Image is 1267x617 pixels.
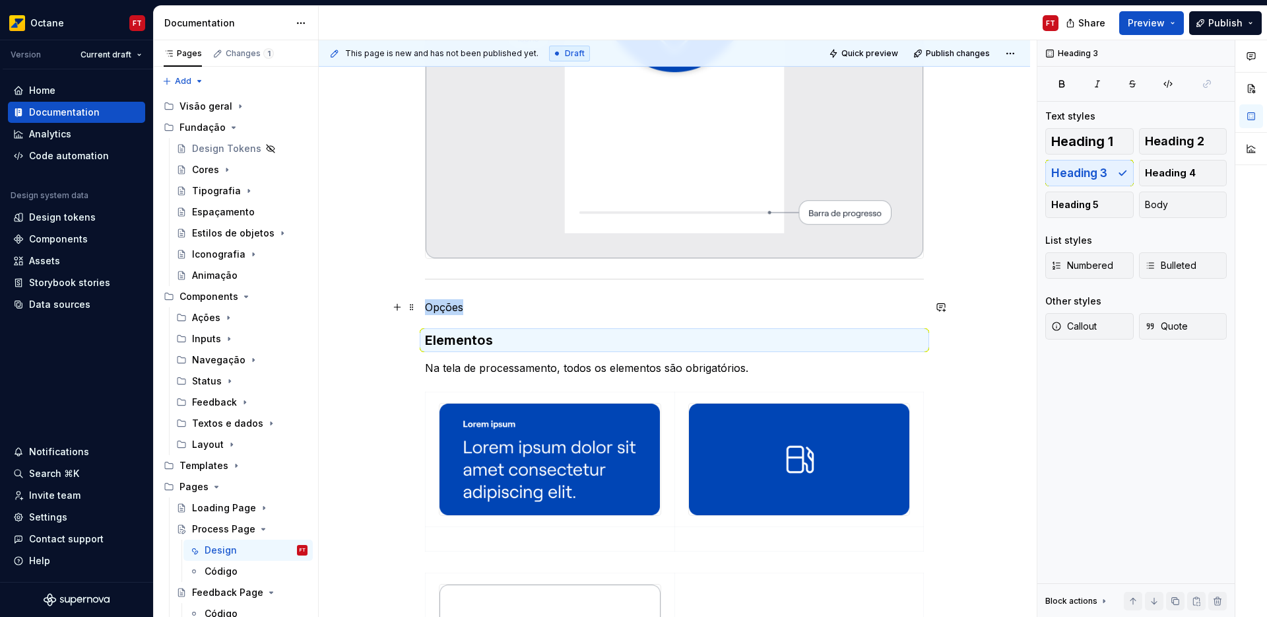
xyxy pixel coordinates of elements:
[1045,234,1092,247] div: List styles
[75,46,148,64] button: Current draft
[158,96,313,117] div: Visão geral
[192,417,263,430] div: Textos e dados
[8,229,145,250] a: Components
[81,50,131,60] span: Current draft
[300,544,306,557] div: FT
[179,459,228,472] div: Templates
[29,276,110,289] div: Storybook stories
[192,353,245,367] div: Navegação
[171,497,313,519] a: Loading Page
[11,50,41,60] div: Version
[192,311,220,324] div: Ações
[179,480,209,493] div: Pages
[192,184,241,198] div: Tipografia
[8,124,145,145] a: Analytics
[29,445,89,458] div: Notifications
[29,84,55,97] div: Home
[1045,596,1097,606] div: Block actions
[8,250,145,272] a: Assets
[8,294,145,315] a: Data sources
[1139,128,1227,155] button: Heading 2
[1045,252,1134,279] button: Numbered
[425,331,924,349] h3: Elementos
[192,205,255,219] div: Espaçamento
[8,485,145,506] a: Invite team
[29,211,96,224] div: Design tokens
[192,523,255,536] div: Process Page
[1145,259,1196,272] span: Bulleted
[1119,11,1184,35] button: Preview
[205,544,237,557] div: Design
[171,180,313,201] a: Tipografia
[1078,17,1105,30] span: Share
[1208,17,1243,30] span: Publish
[1059,11,1114,35] button: Share
[425,299,924,315] p: Opções
[425,360,924,376] p: Na tela de processamento, todos os elementos são obrigatórios.
[171,223,313,244] a: Estilos de objetos
[926,48,990,59] span: Publish changes
[192,227,275,240] div: Estilos de objetos
[192,375,222,388] div: Status
[8,507,145,528] a: Settings
[1139,192,1227,218] button: Body
[1145,135,1204,148] span: Heading 2
[1051,259,1113,272] span: Numbered
[1139,313,1227,340] button: Quote
[29,149,109,163] div: Code automation
[29,489,81,502] div: Invite team
[1189,11,1262,35] button: Publish
[171,244,313,265] a: Iconografia
[3,9,150,37] button: OctaneFT
[29,106,100,119] div: Documentation
[192,396,237,409] div: Feedback
[171,413,313,434] div: Textos e dados
[1139,160,1227,186] button: Heading 4
[1045,192,1134,218] button: Heading 5
[29,532,104,546] div: Contact support
[171,201,313,223] a: Espaçamento
[29,467,79,480] div: Search ⌘K
[29,554,50,567] div: Help
[439,404,660,515] img: e58ec6de-e771-4181-8d45-f8f45a7f0e41.png
[1045,313,1134,340] button: Callout
[158,476,313,497] div: Pages
[1051,135,1113,148] span: Heading 1
[8,463,145,484] button: Search ⌘K
[183,561,313,582] a: Código
[345,48,538,59] span: This page is new and has not been published yet.
[1128,17,1165,30] span: Preview
[179,290,238,303] div: Components
[8,528,145,550] button: Contact support
[226,48,274,59] div: Changes
[192,163,219,176] div: Cores
[8,80,145,101] a: Home
[175,76,191,87] span: Add
[841,48,898,59] span: Quick preview
[689,404,909,515] img: 0c957e85-3d0c-43fc-9e48-9b956224d34d.png
[1051,198,1099,211] span: Heading 5
[171,159,313,180] a: Cores
[192,248,245,261] div: Iconografia
[1051,320,1097,333] span: Callout
[8,145,145,166] a: Code automation
[192,438,224,451] div: Layout
[1045,295,1101,308] div: Other styles
[1046,18,1055,28] div: FT
[825,44,904,63] button: Quick preview
[179,121,226,134] div: Fundação
[133,18,142,28] div: FT
[8,550,145,571] button: Help
[44,593,110,606] svg: Supernova Logo
[29,298,90,311] div: Data sources
[171,138,313,159] a: Design Tokens
[11,190,88,201] div: Design system data
[29,233,88,246] div: Components
[29,127,71,141] div: Analytics
[158,72,208,91] button: Add
[263,48,274,59] span: 1
[192,269,238,282] div: Animação
[183,540,313,561] a: DesignFT
[192,142,261,155] div: Design Tokens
